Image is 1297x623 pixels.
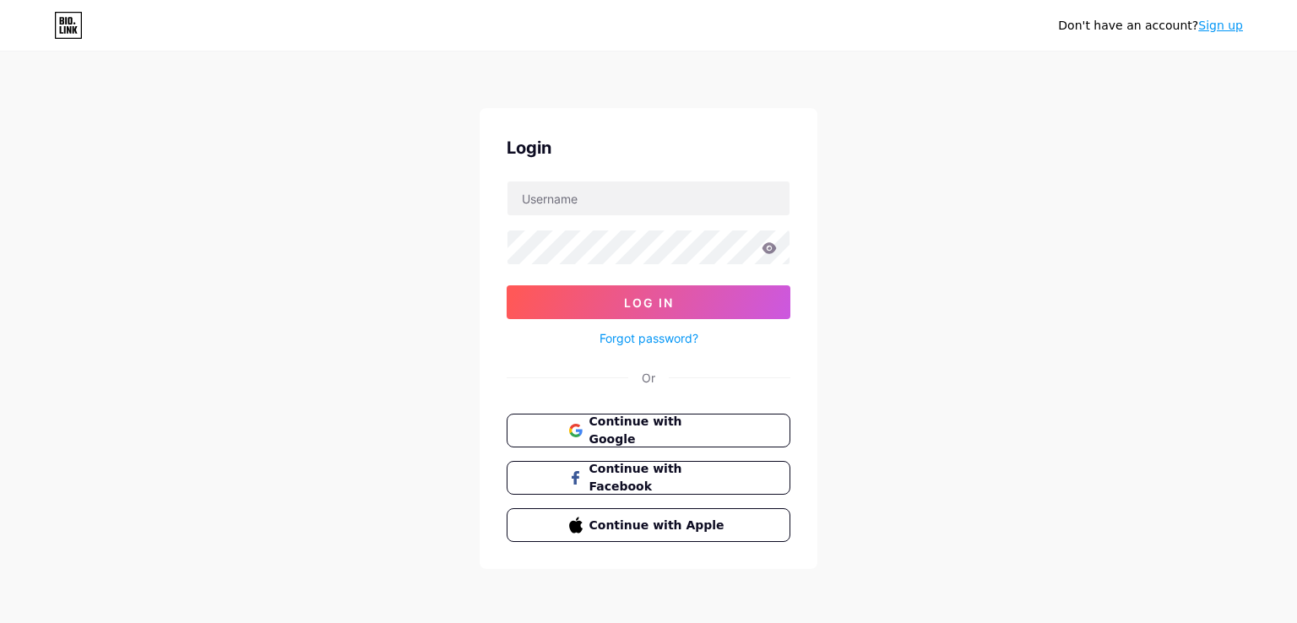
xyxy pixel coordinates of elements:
[507,285,790,319] button: Log In
[589,517,729,534] span: Continue with Apple
[589,460,729,496] span: Continue with Facebook
[600,329,698,347] a: Forgot password?
[507,414,790,447] button: Continue with Google
[1198,19,1243,32] a: Sign up
[624,295,674,310] span: Log In
[507,461,790,495] button: Continue with Facebook
[589,413,729,448] span: Continue with Google
[507,181,790,215] input: Username
[507,135,790,160] div: Login
[642,369,655,387] div: Or
[1058,17,1243,35] div: Don't have an account?
[507,508,790,542] button: Continue with Apple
